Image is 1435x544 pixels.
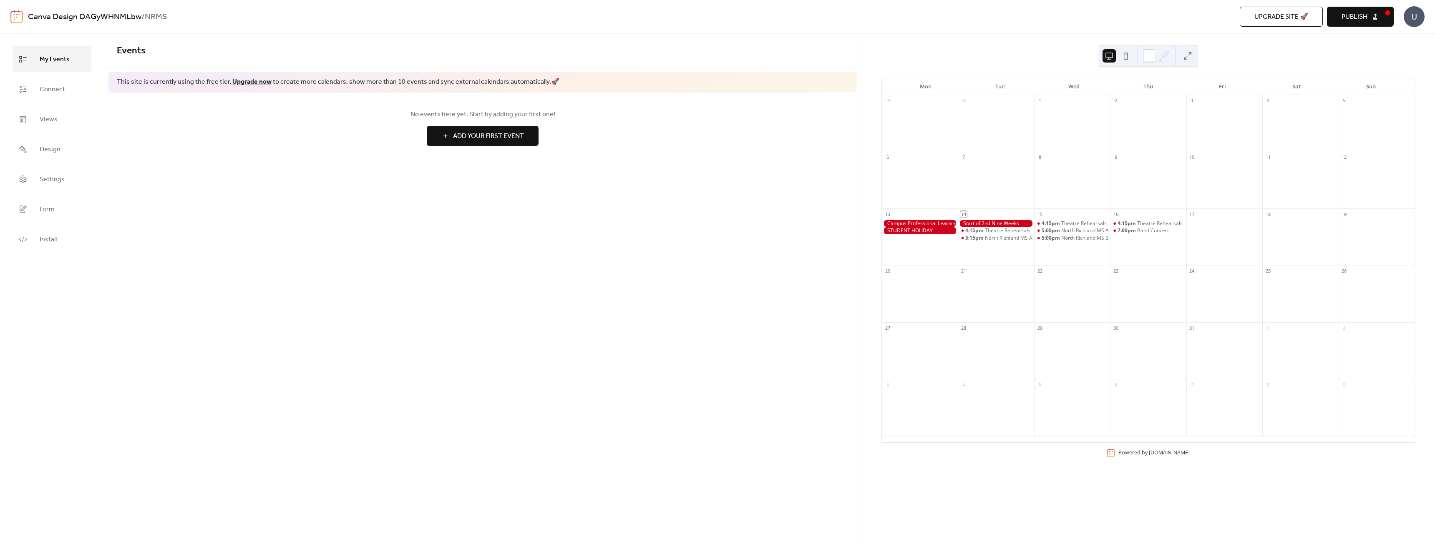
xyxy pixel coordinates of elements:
[10,10,23,23] img: logo
[1037,98,1043,104] div: 1
[453,131,524,141] span: Add Your First Event
[13,166,91,192] a: Settings
[1118,227,1137,234] span: 7:00pm
[1189,268,1195,274] div: 24
[1265,268,1271,274] div: 25
[960,211,967,217] div: 14
[232,75,272,88] a: Upgrade now
[28,9,141,25] a: Canva Design DAGyWHNMLbw
[1265,98,1271,104] div: 4
[117,126,848,146] a: Add Your First Event
[889,78,963,95] div: Mon
[1037,154,1043,160] div: 8
[1189,381,1195,388] div: 7
[1037,78,1111,95] div: Wed
[117,42,146,60] span: Events
[1110,220,1186,227] div: Theatre Rehearsals
[1341,325,1347,331] div: 2
[1334,78,1408,95] div: Sun
[1265,211,1271,217] div: 18
[1113,154,1119,160] div: 9
[1113,325,1119,331] div: 30
[13,46,91,72] a: My Events
[1118,220,1137,227] span: 4:15pm
[40,203,55,216] span: Form
[1037,211,1043,217] div: 15
[1113,268,1119,274] div: 23
[40,53,70,66] span: My Events
[1259,78,1334,95] div: Sat
[13,226,91,252] a: Install
[884,381,891,388] div: 3
[985,227,1030,234] div: Theatre Rehearsals
[960,98,967,104] div: 30
[963,78,1037,95] div: Tue
[1240,7,1323,27] button: Upgrade site 🚀
[1149,449,1190,456] a: [DOMAIN_NAME]
[1189,325,1195,331] div: 31
[40,83,65,96] span: Connect
[145,9,167,25] b: NRMS
[1341,268,1347,274] div: 26
[1189,211,1195,217] div: 17
[1341,98,1347,104] div: 5
[1042,227,1061,234] span: 5:00pm
[13,136,91,162] a: Design
[1113,211,1119,217] div: 16
[1110,227,1186,234] div: Band Concert
[965,227,985,234] span: 4:15pm
[884,98,891,104] div: 29
[884,154,891,160] div: 6
[117,110,848,120] span: No events here yet. Start by adding your first one!
[40,143,60,156] span: Design
[960,268,967,274] div: 21
[1118,449,1190,456] div: Powered by
[985,235,1213,242] div: North Richland MS A Team vs Smithfield MS [PERSON_NAME] MS A Team - Football (M) - 8th grade
[1185,78,1259,95] div: Fri
[1341,211,1347,217] div: 19
[1265,381,1271,388] div: 8
[1042,220,1061,227] span: 4:15pm
[1265,325,1271,331] div: 1
[1111,78,1186,95] div: Thu
[958,235,1034,242] div: North Richland MS A Team vs Smithfield MS Smithfield MS A Team - Football (M) - 8th grade
[1137,220,1183,227] div: Theatre Rehearsals
[958,227,1034,234] div: Theatre Rehearsals
[1404,6,1425,27] div: U
[1037,325,1043,331] div: 29
[1327,7,1394,27] button: Publish
[117,78,559,87] span: This site is currently using the free tier. to create more calendars, show more than 10 events an...
[40,233,57,246] span: Install
[1341,381,1347,388] div: 9
[1265,154,1271,160] div: 11
[1113,98,1119,104] div: 2
[141,9,145,25] b: /
[882,220,958,227] div: Campus Professional Learning/Flex Day
[1061,235,1256,242] div: North Richland MS B Team - North Richland MS B Team @ - Volleyball (F) - 8th grade
[40,113,58,126] span: Views
[960,325,967,331] div: 28
[1189,98,1195,104] div: 3
[1034,227,1110,234] div: North Richland MS A Team vs Smithfield MS Smithfield MS A Team - Football (M) - 7th grade
[884,211,891,217] div: 13
[884,325,891,331] div: 27
[960,154,967,160] div: 7
[1042,235,1061,242] span: 5:00pm
[1037,268,1043,274] div: 22
[965,235,985,242] span: 5:15pm
[1113,381,1119,388] div: 6
[884,268,891,274] div: 20
[1137,227,1169,234] div: Band Concert
[13,76,91,102] a: Connect
[1037,381,1043,388] div: 5
[1034,220,1110,227] div: Theatre Rehearsals
[958,220,1034,227] div: Start of 2nd Nine Weeks
[1254,12,1308,22] span: Upgrade site 🚀
[1189,154,1195,160] div: 10
[882,227,958,234] div: STUDENT HOLIDAY
[1061,220,1107,227] div: Theatre Rehearsals
[427,126,539,146] button: Add Your First Event
[40,173,65,186] span: Settings
[13,196,91,222] a: Form
[1061,227,1290,234] div: North Richland MS A Team vs Smithfield MS [PERSON_NAME] MS A Team - Football (M) - 7th grade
